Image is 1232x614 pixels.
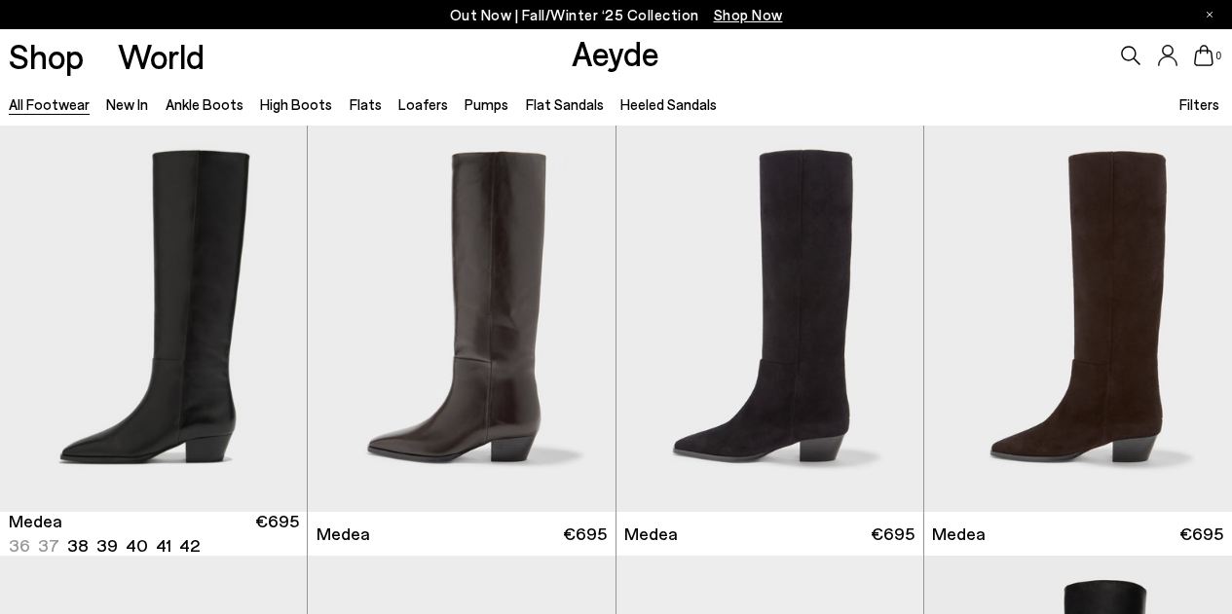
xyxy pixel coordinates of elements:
span: Navigate to /collections/new-in [714,6,783,23]
span: Filters [1179,95,1219,113]
img: Medea Suede Knee-High Boots [924,126,1232,512]
a: Ankle Boots [166,95,243,113]
ul: variant [9,533,194,558]
a: Loafers [398,95,448,113]
a: 0 [1194,45,1213,66]
a: Pumps [465,95,508,113]
span: €695 [1179,522,1223,546]
li: 40 [126,533,148,558]
span: Medea [932,522,986,546]
span: €695 [563,522,607,546]
span: Medea [624,522,678,546]
a: Heeled Sandals [620,95,717,113]
a: Medea €695 [924,512,1232,556]
li: 39 [96,533,118,558]
li: 42 [179,533,200,558]
a: Shop [9,39,84,73]
a: New In [106,95,148,113]
span: Medea [9,509,62,533]
a: World [118,39,205,73]
span: 0 [1213,51,1223,61]
span: €695 [255,509,299,558]
p: Out Now | Fall/Winter ‘25 Collection [450,3,783,27]
a: High Boots [260,95,332,113]
img: Medea Suede Knee-High Boots [616,126,923,512]
a: Aeyde [572,32,659,73]
li: 38 [67,533,89,558]
span: Medea [317,522,370,546]
li: 41 [156,533,171,558]
a: Medea €695 [308,512,615,556]
span: €695 [871,522,915,546]
a: Flat Sandals [526,95,604,113]
a: Flats [350,95,382,113]
img: Medea Knee-High Boots [308,126,615,512]
a: All Footwear [9,95,90,113]
a: Medea €695 [616,512,923,556]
